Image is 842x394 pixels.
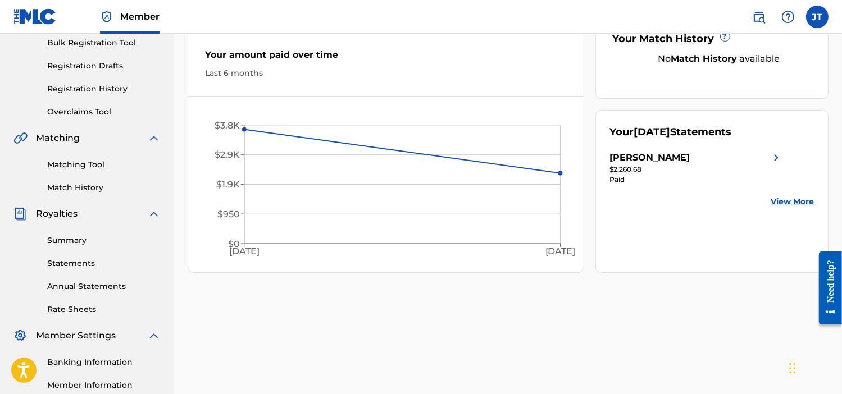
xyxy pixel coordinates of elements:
a: Matching Tool [47,159,161,171]
tspan: [DATE] [546,246,576,257]
a: Match History [47,182,161,194]
a: View More [771,196,814,208]
span: Member Settings [36,329,116,342]
tspan: [DATE] [229,246,260,257]
div: Slepen [789,351,796,385]
tspan: $3.8K [215,120,240,131]
a: Public Search [748,6,770,28]
tspan: $0 [228,239,240,249]
div: Last 6 months [205,67,567,79]
img: right chevron icon [770,151,783,164]
div: [PERSON_NAME] [610,151,690,164]
a: Banking Information [47,356,161,368]
iframe: Resource Center [811,242,842,333]
iframe: Chat Widget [786,340,842,394]
a: Member Information [47,379,161,391]
img: Member Settings [13,329,27,342]
strong: Match History [671,53,737,64]
div: Your Statements [610,125,732,140]
tspan: $2.9K [215,150,240,161]
tspan: $1.9K [216,179,240,190]
img: Top Rightsholder [100,10,113,24]
div: No available [624,52,814,66]
a: Registration Drafts [47,60,161,72]
span: Royalties [36,207,78,221]
img: Matching [13,131,28,145]
img: Royalties [13,207,27,221]
div: User Menu [806,6,829,28]
a: Summary [47,235,161,246]
div: Your Match History [610,31,814,47]
tspan: $950 [217,209,240,219]
a: Registration History [47,83,161,95]
div: $2,260.68 [610,164,784,175]
span: [DATE] [634,126,671,138]
a: [PERSON_NAME]right chevron icon$2,260.68Paid [610,151,784,185]
a: Bulk Registration Tool [47,37,161,49]
a: Rate Sheets [47,304,161,315]
a: Annual Statements [47,281,161,292]
img: MLC Logo [13,8,57,25]
img: help [781,10,795,24]
a: Overclaims Tool [47,106,161,118]
a: Statements [47,258,161,269]
img: search [752,10,766,24]
span: Member [120,10,160,23]
div: Your amount paid over time [205,48,567,67]
img: expand [147,329,161,342]
img: expand [147,131,161,145]
div: Help [777,6,799,28]
div: Paid [610,175,784,185]
span: ? [721,32,730,41]
img: expand [147,207,161,221]
div: Chatwidget [786,340,842,394]
span: Matching [36,131,80,145]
